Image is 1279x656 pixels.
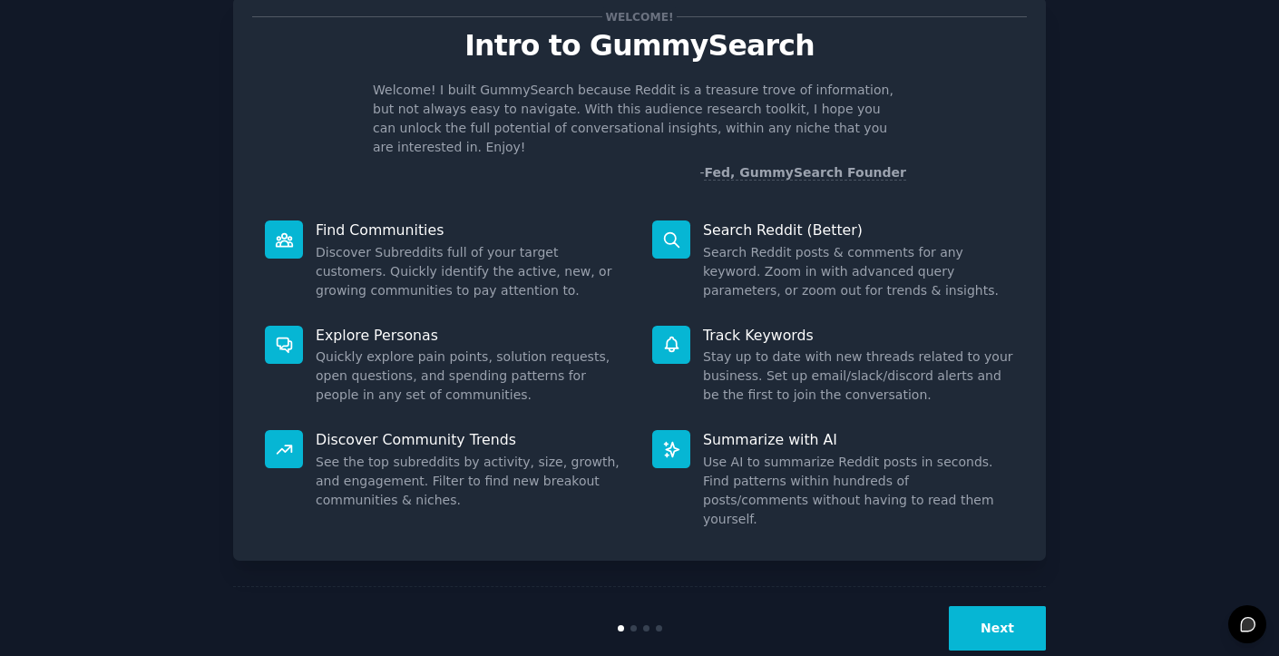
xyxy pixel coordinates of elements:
[699,163,906,182] div: -
[949,606,1046,651] button: Next
[703,220,1014,240] p: Search Reddit (Better)
[373,81,906,157] p: Welcome! I built GummySearch because Reddit is a treasure trove of information, but not always ea...
[316,243,627,300] dd: Discover Subreddits full of your target customers. Quickly identify the active, new, or growing c...
[252,30,1027,62] p: Intro to GummySearch
[316,453,627,510] dd: See the top subreddits by activity, size, growth, and engagement. Filter to find new breakout com...
[704,165,906,181] a: Fed, GummySearch Founder
[602,7,677,26] span: Welcome!
[316,348,627,405] dd: Quickly explore pain points, solution requests, open questions, and spending patterns for people ...
[703,243,1014,300] dd: Search Reddit posts & comments for any keyword. Zoom in with advanced query parameters, or zoom o...
[703,348,1014,405] dd: Stay up to date with new threads related to your business. Set up email/slack/discord alerts and ...
[316,220,627,240] p: Find Communities
[703,430,1014,449] p: Summarize with AI
[703,453,1014,529] dd: Use AI to summarize Reddit posts in seconds. Find patterns within hundreds of posts/comments with...
[703,326,1014,345] p: Track Keywords
[316,326,627,345] p: Explore Personas
[316,430,627,449] p: Discover Community Trends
